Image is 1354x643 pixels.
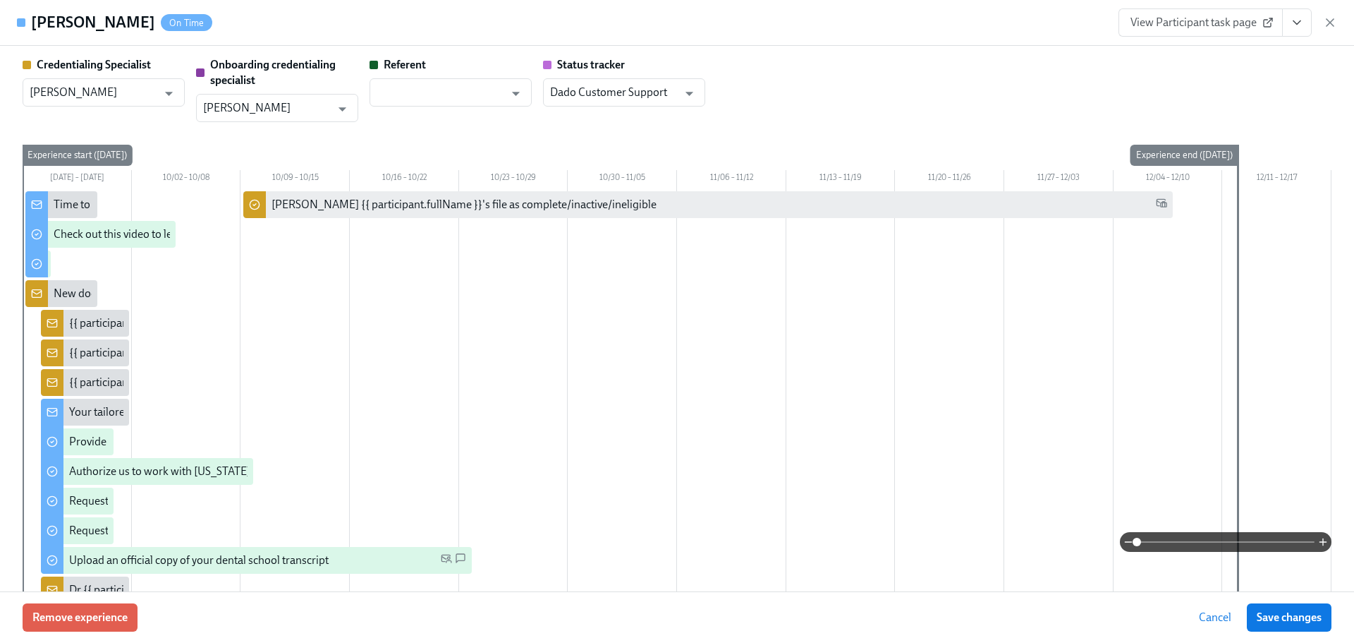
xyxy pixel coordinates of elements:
[69,523,203,539] div: Request your JCDNE scores
[1156,197,1167,213] span: Work Email
[441,553,452,569] span: Personal Email
[1189,603,1241,632] button: Cancel
[1222,170,1331,188] div: 12/11 – 12/17
[69,553,329,568] div: Upload an official copy of your dental school transcript
[786,170,896,188] div: 11/13 – 11/19
[1004,170,1114,188] div: 11/27 – 12/03
[1130,145,1238,166] div: Experience end ([DATE])
[557,58,625,71] strong: Status tracker
[69,404,335,420] div: Your tailored to-do list for [US_STATE] licensing process
[677,170,786,188] div: 11/06 – 11/12
[240,170,350,188] div: 10/09 – 10/15
[384,58,426,71] strong: Referent
[69,464,322,479] div: Authorize us to work with [US_STATE] on your behalf
[32,611,128,625] span: Remove experience
[1114,170,1223,188] div: 12/04 – 12/10
[568,170,677,188] div: 10/30 – 11/05
[54,286,400,301] div: New doctor enrolled in OCC licensure process: {{ participant.fullName }}
[23,603,138,632] button: Remove experience
[23,170,132,188] div: [DATE] – [DATE]
[331,98,353,120] button: Open
[350,170,459,188] div: 10/16 – 10/22
[161,18,212,28] span: On Time
[895,170,1004,188] div: 11/20 – 11/26
[37,58,151,71] strong: Credentialing Specialist
[22,145,133,166] div: Experience start ([DATE])
[1130,16,1271,30] span: View Participant task page
[455,553,466,569] span: SMS
[54,197,293,212] div: Time to begin your [US_STATE] license application
[69,375,432,390] div: {{ participant.fullName }} has uploaded a receipt for their JCDNE test scores
[31,12,155,33] h4: [PERSON_NAME]
[1199,611,1231,625] span: Cancel
[69,582,398,598] div: Dr {{ participant.fullName }} sent [US_STATE] licensing requirements
[459,170,568,188] div: 10/23 – 10/29
[54,227,289,242] div: Check out this video to learn more about the OCC
[505,83,527,104] button: Open
[69,493,406,509] div: Request proof of your {{ participant.regionalExamPassed }} test scores
[678,83,700,104] button: Open
[158,83,180,104] button: Open
[132,170,241,188] div: 10/02 – 10/08
[1282,8,1312,37] button: View task page
[1257,611,1322,625] span: Save changes
[69,345,406,361] div: {{ participant.fullName }} has uploaded their Third Party Authorization
[69,434,393,450] div: Provide us with some extra info for the [US_STATE] state application
[69,316,437,331] div: {{ participant.fullName }} has uploaded a receipt for their regional test scores
[1118,8,1283,37] a: View Participant task page
[1247,603,1331,632] button: Save changes
[272,197,657,212] div: [PERSON_NAME] {{ participant.fullName }}'s file as complete/inactive/ineligible
[210,58,336,87] strong: Onboarding credentialing specialist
